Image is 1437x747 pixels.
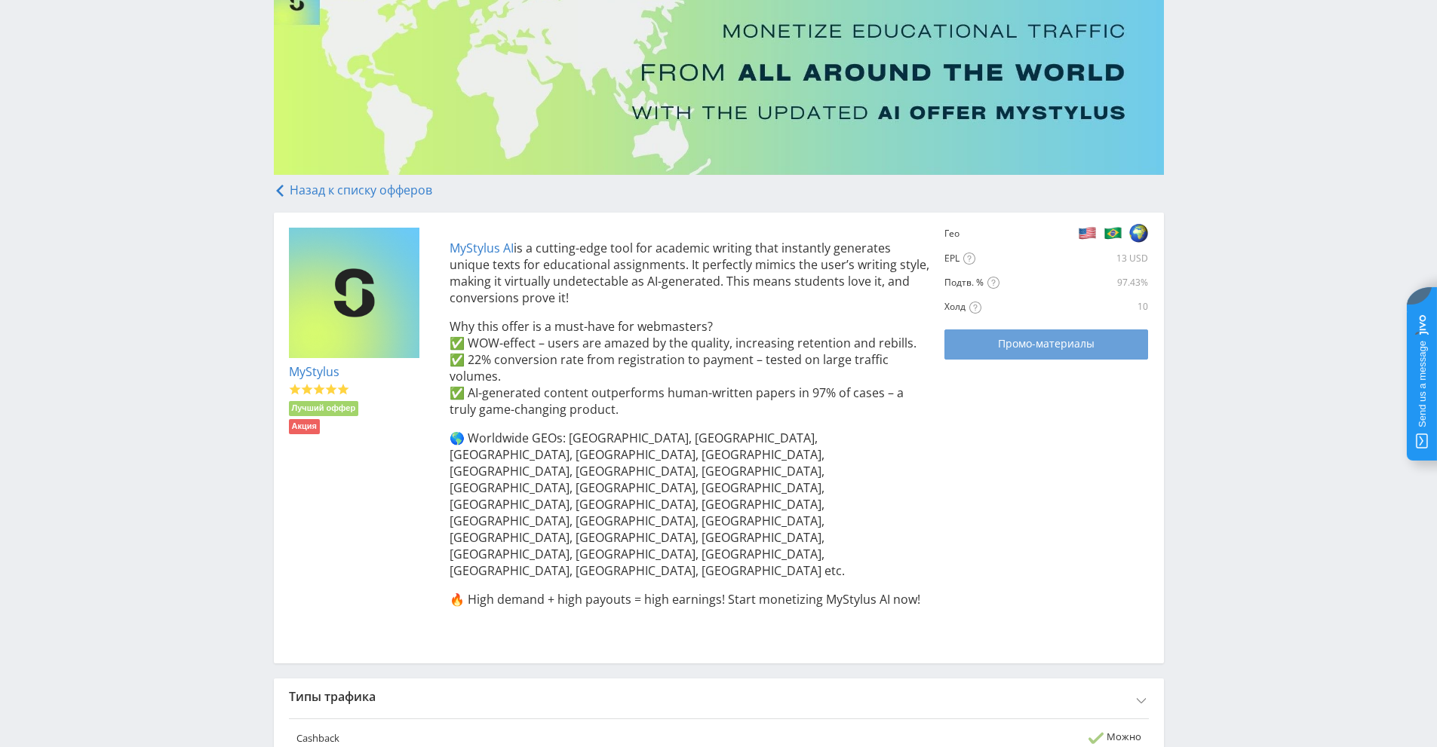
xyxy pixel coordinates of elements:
div: 97.43% [1082,277,1148,289]
a: MyStylus AI [450,240,514,256]
a: MyStylus [289,363,339,380]
li: Акция [289,419,320,434]
a: Назад к списку офферов [274,182,432,198]
div: Типы трафика [274,678,1164,715]
img: f6d4d8a03f8825964ffc357a2a065abb.png [1104,223,1122,243]
div: 13 USD [996,253,1148,265]
span: Промо-материалы [998,338,1095,350]
div: Гео [944,228,993,240]
div: 10 [1082,301,1148,313]
p: Why this offer is a must-have for webmasters? ✅ WOW-effect – users are amazed by the quality, inc... [450,318,930,418]
img: b2e5cb7c326a8f2fba0c03a72091f869.png [1078,223,1097,243]
div: EPL [944,253,993,265]
a: Промо-материалы [944,329,1148,360]
p: 🌎 Worldwide GEOs: [GEOGRAPHIC_DATA], [GEOGRAPHIC_DATA], [GEOGRAPHIC_DATA], [GEOGRAPHIC_DATA], [GE... [450,430,930,579]
li: Лучший оффер [289,401,359,416]
p: is a cutting-edge tool for academic writing that instantly generates unique texts for educational... [450,240,930,306]
div: Подтв. % [944,277,1079,289]
img: 8ccb95d6cbc0ca5a259a7000f084d08e.png [1129,223,1148,243]
p: 🔥 High demand + high payouts = high earnings! Start monetizing MyStylus AI now! [450,591,930,608]
img: e836bfbd110e4da5150580c9a99ecb16.png [289,228,420,359]
div: Холд [944,301,1079,314]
